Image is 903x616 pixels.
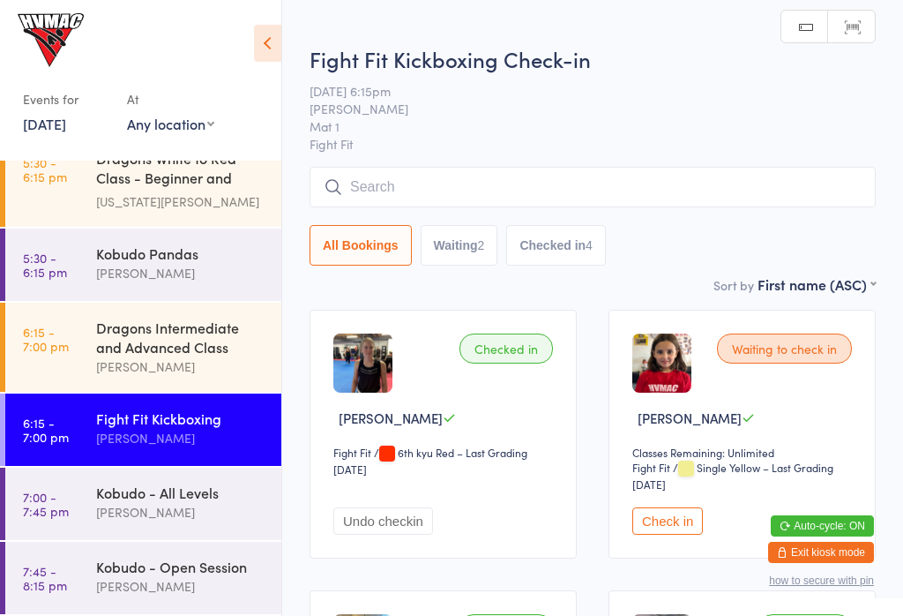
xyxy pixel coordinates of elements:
[23,416,69,444] time: 6:15 - 7:00 pm
[96,428,266,448] div: [PERSON_NAME]
[23,85,109,114] div: Events for
[310,117,848,135] span: Mat 1
[310,225,412,266] button: All Bookings
[421,225,498,266] button: Waiting2
[478,238,485,252] div: 2
[127,85,214,114] div: At
[18,13,84,67] img: Hunter Valley Martial Arts Centre Morisset
[5,542,281,614] a: 7:45 -8:15 pmKobudo - Open Session[PERSON_NAME]
[127,114,214,133] div: Any location
[333,445,371,460] div: Fight Fit
[768,542,874,563] button: Exit kiosk mode
[96,357,266,377] div: [PERSON_NAME]
[23,155,67,184] time: 5:30 - 6:15 pm
[23,564,67,592] time: 7:45 - 8:15 pm
[586,238,593,252] div: 4
[5,229,281,301] a: 5:30 -6:15 pmKobudo Pandas[PERSON_NAME]
[96,483,266,502] div: Kobudo - All Levels
[310,44,876,73] h2: Fight Fit Kickboxing Check-in
[632,460,670,475] div: Fight Fit
[632,445,857,460] div: Classes Remaining: Unlimited
[333,334,392,393] img: image1726562946.png
[333,445,527,477] span: / 6th kyu Red – Last Grading [DATE]
[310,100,848,117] span: [PERSON_NAME]
[713,276,754,294] label: Sort by
[23,114,66,133] a: [DATE]
[333,507,433,535] button: Undo checkin
[23,325,69,353] time: 6:15 - 7:00 pm
[23,251,67,279] time: 5:30 - 6:15 pm
[459,334,553,364] div: Checked in
[717,334,852,364] div: Waiting to check in
[310,82,848,100] span: [DATE] 6:15pm
[96,318,266,357] div: Dragons Intermediate and Advanced Class
[96,557,266,576] div: Kobudo - Open Session
[5,303,281,392] a: 6:15 -7:00 pmDragons Intermediate and Advanced Class[PERSON_NAME]
[632,334,691,393] img: image1680302559.png
[5,468,281,540] a: 7:00 -7:45 pmKobudo - All Levels[PERSON_NAME]
[310,167,876,207] input: Search
[310,135,876,153] span: Fight Fit
[757,274,876,294] div: First name (ASC)
[96,263,266,283] div: [PERSON_NAME]
[23,490,69,518] time: 7:00 - 7:45 pm
[771,515,874,537] button: Auto-cycle: ON
[96,244,266,263] div: Kobudo Pandas
[96,148,266,192] div: Dragons White to Red Class - Beginner and Intermed...
[339,409,443,427] span: [PERSON_NAME]
[632,507,703,535] button: Check in
[506,225,606,266] button: Checked in4
[5,394,281,466] a: 6:15 -7:00 pmFight Fit Kickboxing[PERSON_NAME]
[96,409,266,428] div: Fight Fit Kickboxing
[96,502,266,522] div: [PERSON_NAME]
[632,460,833,492] span: / Single Yellow – Last Grading [DATE]
[96,576,266,597] div: [PERSON_NAME]
[638,409,742,427] span: [PERSON_NAME]
[769,575,874,587] button: how to secure with pin
[5,133,281,227] a: 5:30 -6:15 pmDragons White to Red Class - Beginner and Intermed...[US_STATE][PERSON_NAME]
[96,192,266,212] div: [US_STATE][PERSON_NAME]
